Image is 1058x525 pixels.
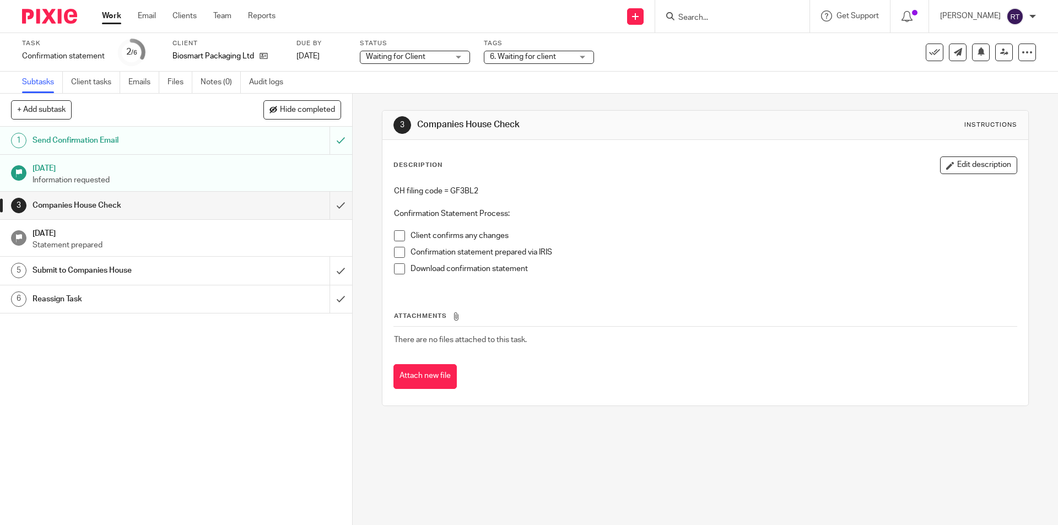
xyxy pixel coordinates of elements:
[33,240,341,251] p: Statement prepared
[33,291,223,307] h1: Reassign Task
[22,39,105,48] label: Task
[172,10,197,21] a: Clients
[940,10,1001,21] p: [PERSON_NAME]
[394,313,447,319] span: Attachments
[411,230,1016,241] p: Client confirms any changes
[22,51,105,62] div: Confirmation statement
[71,72,120,93] a: Client tasks
[677,13,776,23] input: Search
[411,247,1016,258] p: Confirmation statement prepared via IRIS
[102,10,121,21] a: Work
[417,119,729,131] h1: Companies House Check
[33,175,341,186] p: Information requested
[22,9,77,24] img: Pixie
[296,39,346,48] label: Due by
[393,161,442,170] p: Description
[940,156,1017,174] button: Edit description
[964,121,1017,129] div: Instructions
[490,53,556,61] span: 6. Waiting for client
[1006,8,1024,25] img: svg%3E
[138,10,156,21] a: Email
[168,72,192,93] a: Files
[394,336,527,344] span: There are no files attached to this task.
[33,197,223,214] h1: Companies House Check
[360,39,470,48] label: Status
[11,133,26,148] div: 1
[213,10,231,21] a: Team
[11,263,26,278] div: 5
[131,50,137,56] small: /6
[280,106,335,115] span: Hide completed
[836,12,879,20] span: Get Support
[11,100,72,119] button: + Add subtask
[172,51,254,62] p: Biosmart Packaging Ltd
[22,72,63,93] a: Subtasks
[33,262,223,279] h1: Submit to Companies House
[393,116,411,134] div: 3
[172,39,283,48] label: Client
[201,72,241,93] a: Notes (0)
[394,208,1016,219] p: Confirmation Statement Process:
[126,46,137,58] div: 2
[393,364,457,389] button: Attach new file
[366,53,425,61] span: Waiting for Client
[33,160,341,174] h1: [DATE]
[249,72,292,93] a: Audit logs
[484,39,594,48] label: Tags
[11,198,26,213] div: 3
[411,263,1016,274] p: Download confirmation statement
[33,132,223,149] h1: Send Confirmation Email
[296,52,320,60] span: [DATE]
[11,291,26,307] div: 6
[394,186,1016,197] p: CH filing code = GF3BL2
[248,10,276,21] a: Reports
[33,225,341,239] h1: [DATE]
[128,72,159,93] a: Emails
[263,100,341,119] button: Hide completed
